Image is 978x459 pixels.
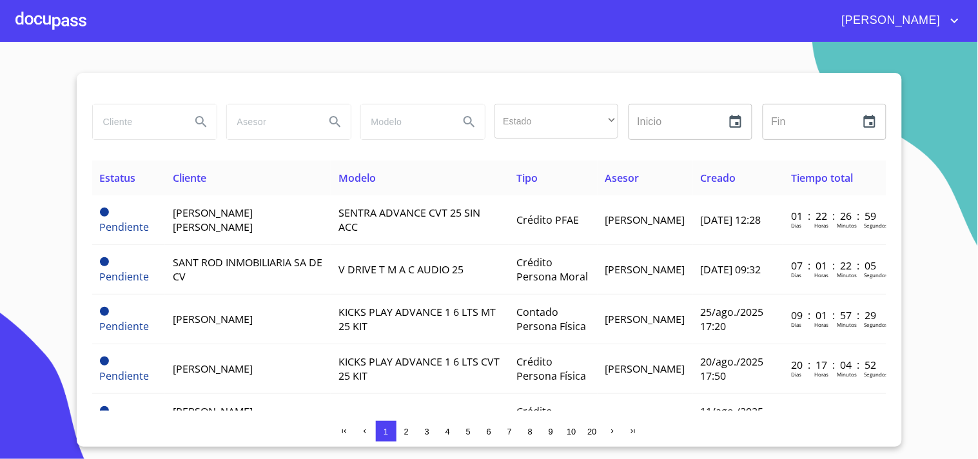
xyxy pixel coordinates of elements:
p: Minutos [837,271,857,278]
span: 3 [425,427,429,436]
button: 5 [458,421,479,442]
p: Horas [814,271,828,278]
button: Search [320,106,351,137]
input: search [93,104,181,139]
button: 7 [500,421,520,442]
span: Tipo [517,171,538,185]
span: V DRIVE T M A C AUDIO 25 [338,262,464,277]
span: 4 [445,427,450,436]
p: Dias [791,271,801,278]
span: 5 [466,427,471,436]
span: Crédito Persona Física [517,404,587,433]
button: 2 [396,421,417,442]
span: SANT ROD INMOBILIARIA SA DE CV [173,255,322,284]
p: Minutos [837,371,857,378]
span: 1 [384,427,388,436]
span: [PERSON_NAME] [605,262,685,277]
span: Pendiente [100,406,109,415]
span: Pendiente [100,257,109,266]
span: Crédito Persona Moral [517,255,589,284]
span: [PERSON_NAME] [173,312,253,326]
span: Pendiente [100,319,150,333]
button: 10 [562,421,582,442]
p: Dias [791,321,801,328]
button: 3 [417,421,438,442]
p: 07 : 01 : 22 : 05 [791,259,878,273]
span: Tiempo total [791,171,853,185]
span: [DATE] 09:32 [701,262,761,277]
p: 09 : 01 : 57 : 29 [791,308,878,322]
button: 6 [479,421,500,442]
span: Pendiente [100,307,109,316]
p: 20 : 17 : 04 : 52 [791,358,878,372]
span: Pendiente [100,356,109,366]
p: Segundos [864,321,888,328]
span: Pendiente [100,269,150,284]
p: Segundos [864,371,888,378]
span: [PERSON_NAME] [173,362,253,376]
span: 20 [587,427,596,436]
span: 8 [528,427,533,436]
input: search [361,104,449,139]
p: Minutos [837,321,857,328]
p: Segundos [864,222,888,229]
p: 01 : 22 : 26 : 59 [791,209,878,223]
span: 9 [549,427,553,436]
p: Minutos [837,222,857,229]
button: Search [454,106,485,137]
span: Modelo [338,171,376,185]
span: KICKS PLAY ADVANCE 1 6 LTS MT 25 KIT [338,305,496,333]
span: 11/ago./2025 10:38 [701,404,764,433]
span: 7 [507,427,512,436]
span: Creado [701,171,736,185]
button: Search [186,106,217,137]
input: search [227,104,315,139]
span: Pendiente [100,220,150,234]
span: Pendiente [100,208,109,217]
button: 1 [376,421,396,442]
span: [PERSON_NAME] [605,312,685,326]
span: 6 [487,427,491,436]
p: 30 : 00 : 16 : 18 [791,407,878,422]
p: Dias [791,371,801,378]
p: Dias [791,222,801,229]
button: account of current user [832,10,963,31]
span: Pendiente [100,369,150,383]
span: SENTRA ADVANCE CVT 25 SIN ACC [338,206,480,234]
span: [DATE] 12:28 [701,213,761,227]
span: Cliente [173,171,206,185]
div: ​ [494,104,618,139]
span: KICKS PLAY ADVANCE 1 6 LTS CVT 25 KIT [338,355,500,383]
button: 9 [541,421,562,442]
span: Contado Persona Física [517,305,587,333]
p: Horas [814,321,828,328]
button: 20 [582,421,603,442]
p: Horas [814,371,828,378]
span: 10 [567,427,576,436]
span: Crédito PFAE [517,213,580,227]
button: 8 [520,421,541,442]
span: Asesor [605,171,640,185]
span: Crédito Persona Física [517,355,587,383]
span: 2 [404,427,409,436]
span: 25/ago./2025 17:20 [701,305,764,333]
p: Horas [814,222,828,229]
span: [PERSON_NAME] [832,10,947,31]
span: [PERSON_NAME] [PERSON_NAME] [173,206,253,234]
span: [PERSON_NAME] [PERSON_NAME] [173,404,253,433]
span: [PERSON_NAME] [605,362,685,376]
button: 4 [438,421,458,442]
span: 20/ago./2025 17:50 [701,355,764,383]
p: Segundos [864,271,888,278]
span: Estatus [100,171,136,185]
span: [PERSON_NAME] [605,213,685,227]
